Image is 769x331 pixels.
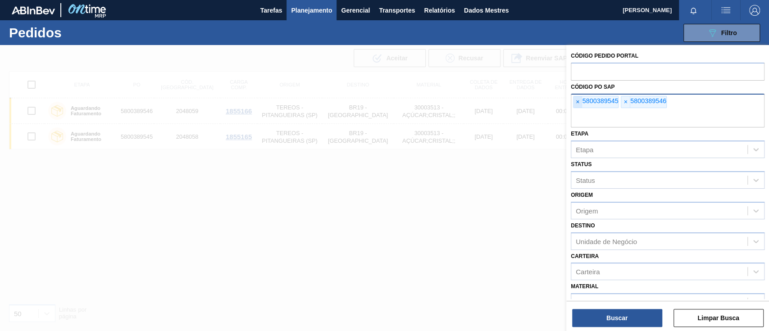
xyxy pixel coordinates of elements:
[571,253,599,259] font: Carteira
[571,84,614,90] font: Código PO SAP
[12,6,55,14] img: TNhmsLtSVTkK8tSr43FrP2fwEKptu5GPRR3wAAAABJRU5ErkJggg==
[623,7,672,14] font: [PERSON_NAME]
[582,97,618,104] font: 5800389545
[576,237,637,245] font: Unidade de Negócio
[464,7,509,14] font: Dados Mestres
[623,98,627,105] font: ×
[571,53,638,59] font: Código Pedido Portal
[576,177,595,184] font: Status
[9,25,62,40] font: Pedidos
[749,5,760,16] img: Sair
[720,5,731,16] img: ações do usuário
[571,192,593,198] font: Origem
[576,146,593,154] font: Etapa
[683,24,760,42] button: Filtro
[576,98,579,105] font: ×
[571,131,588,137] font: Etapa
[630,97,666,104] font: 5800389546
[571,161,592,168] font: Status
[424,7,455,14] font: Relatórios
[576,207,598,214] font: Origem
[379,7,415,14] font: Transportes
[571,283,598,290] font: Material
[291,7,332,14] font: Planejamento
[576,299,600,306] font: Material
[679,4,708,17] button: Notificações
[341,7,370,14] font: Gerencial
[260,7,282,14] font: Tarefas
[571,222,595,229] font: Destino
[721,29,737,36] font: Filtro
[576,268,600,276] font: Carteira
